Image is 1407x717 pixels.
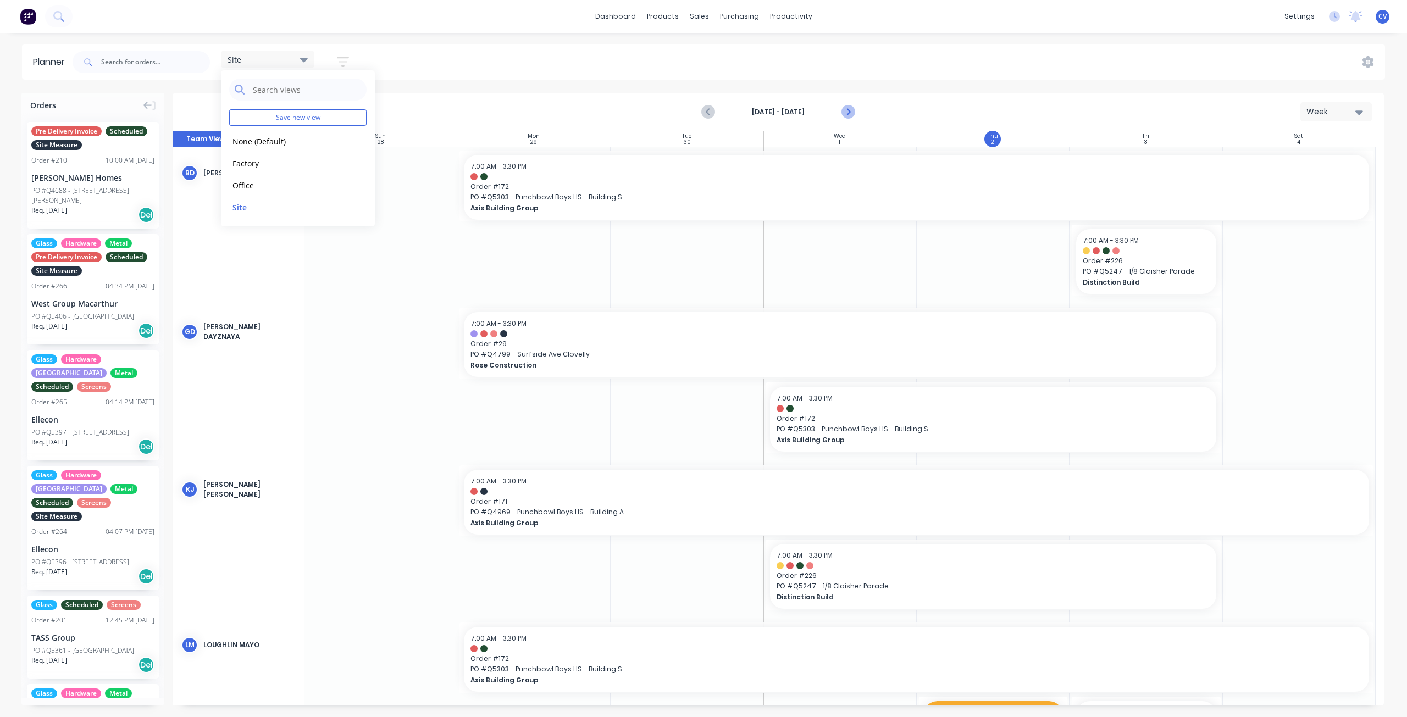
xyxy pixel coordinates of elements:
[528,133,540,140] div: Mon
[31,470,57,480] span: Glass
[1083,266,1209,276] span: PO # Q5247 - 1/8 Glaisher Parade
[683,140,691,145] div: 30
[31,600,57,610] span: Glass
[138,657,154,673] div: Del
[20,8,36,25] img: Factory
[470,349,1209,359] span: PO # Q4799 - Surfside Ave Clovelly
[777,414,1209,424] span: Order # 172
[229,157,346,169] button: Factory
[641,8,684,25] div: products
[682,133,691,140] div: Tue
[31,484,107,494] span: [GEOGRAPHIC_DATA]
[228,54,241,65] span: Site
[106,615,154,625] div: 12:45 PM [DATE]
[138,323,154,339] div: Del
[839,140,840,145] div: 1
[31,252,102,262] span: Pre Delivery Invoice
[31,688,57,698] span: Glass
[470,203,1273,213] span: Axis Building Group
[31,632,154,643] div: TASS Group
[31,172,154,184] div: [PERSON_NAME] Homes
[31,567,67,577] span: Req. [DATE]
[470,497,1362,507] span: Order # 171
[470,518,1273,528] span: Axis Building Group
[106,397,154,407] div: 04:14 PM [DATE]
[470,162,527,171] span: 7:00 AM - 3:30 PM
[229,109,367,126] button: Save new view
[777,424,1209,434] span: PO # Q5303 - Punchbowl Boys HS - Building S
[470,360,1135,370] span: Rose Construction
[470,654,1362,664] span: Order # 172
[31,155,67,165] div: Order # 210
[61,470,101,480] span: Hardware
[106,126,147,136] span: Scheduled
[31,205,67,215] span: Req. [DATE]
[31,655,67,665] span: Req. [DATE]
[684,8,714,25] div: sales
[1083,256,1209,266] span: Order # 226
[765,8,818,25] div: productivity
[1297,140,1300,145] div: 4
[203,480,295,499] div: [PERSON_NAME] [PERSON_NAME]
[470,633,527,643] span: 7:00 AM - 3:30 PM
[31,321,67,331] span: Req. [DATE]
[77,498,111,508] span: Screens
[777,571,1209,581] span: Order # 226
[470,507,1362,517] span: PO # Q4969 - Punchbowl Boys HS - Building A
[470,192,1362,202] span: PO # Q5303 - Punchbowl Boys HS - Building S
[777,581,1209,591] span: PO # Q5247 - 1/8 Glaisher Parade
[31,437,67,447] span: Req. [DATE]
[31,498,73,508] span: Scheduled
[723,107,833,117] strong: [DATE] - [DATE]
[61,238,101,248] span: Hardware
[988,133,998,140] div: Thu
[106,252,147,262] span: Scheduled
[470,664,1362,674] span: PO # Q5303 - Punchbowl Boys HS - Building S
[31,298,154,309] div: West Group Macarthur
[470,675,1273,685] span: Axis Building Group
[31,140,82,150] span: Site Measure
[138,207,154,223] div: Del
[834,133,846,140] div: Wed
[106,155,154,165] div: 10:00 AM [DATE]
[1378,12,1387,21] span: CV
[110,368,137,378] span: Metal
[33,55,70,69] div: Planner
[31,557,129,567] div: PO #Q5396 - [STREET_ADDRESS]
[173,131,239,147] button: Team View
[777,592,1166,602] span: Distinction Build
[470,339,1209,349] span: Order # 29
[991,140,994,145] div: 2
[1144,140,1148,145] div: 3
[1294,133,1303,140] div: Sat
[31,354,57,364] span: Glass
[31,414,154,425] div: Ellecon
[61,600,103,610] span: Scheduled
[1083,236,1139,245] span: 7:00 AM - 3:30 PM
[107,600,141,610] span: Screens
[31,238,57,248] span: Glass
[1279,8,1320,25] div: settings
[777,393,833,403] span: 7:00 AM - 3:30 PM
[105,238,132,248] span: Metal
[31,186,154,205] div: PO #Q4688 - [STREET_ADDRESS][PERSON_NAME]
[31,427,129,437] div: PO #Q5397 - [STREET_ADDRESS]
[31,527,67,537] div: Order # 264
[61,354,101,364] span: Hardware
[31,512,82,521] span: Site Measure
[31,368,107,378] span: [GEOGRAPHIC_DATA]
[590,8,641,25] a: dashboard
[1083,277,1196,287] span: Distinction Build
[31,543,154,555] div: Ellecon
[229,179,346,191] button: Office
[203,168,295,178] div: [PERSON_NAME]
[714,8,765,25] div: purchasing
[101,51,210,73] input: Search for orders...
[470,476,527,486] span: 7:00 AM - 3:30 PM
[77,382,111,392] span: Screens
[777,551,833,560] span: 7:00 AM - 3:30 PM
[31,615,67,625] div: Order # 201
[31,312,134,321] div: PO #Q5406 - [GEOGRAPHIC_DATA]
[1306,106,1357,118] div: Week
[110,484,137,494] span: Metal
